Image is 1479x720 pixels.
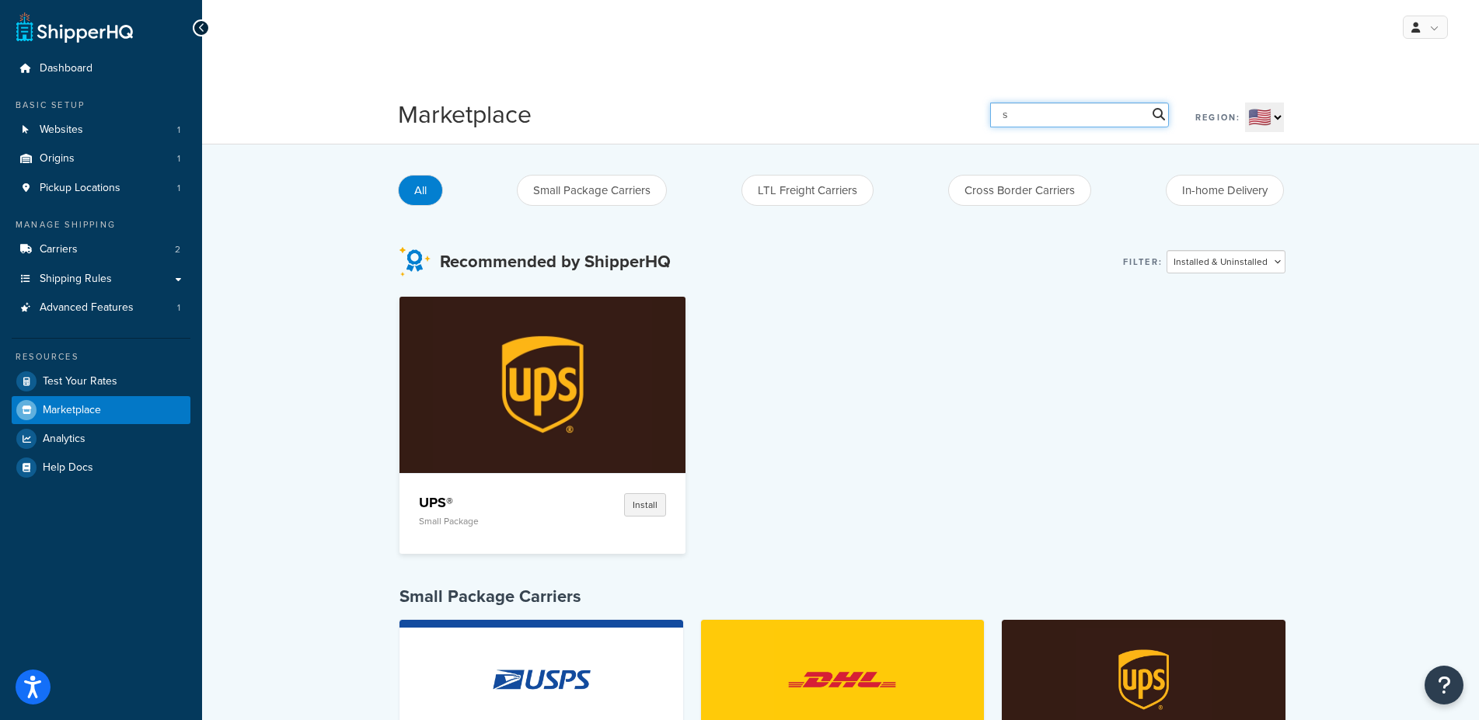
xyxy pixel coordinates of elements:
div: Basic Setup [12,99,190,112]
a: Marketplace [12,396,190,424]
span: 1 [177,301,180,315]
img: UPS® [433,297,653,472]
span: 1 [177,152,180,165]
h4: UPS® [419,493,567,512]
a: Pickup Locations1 [12,174,190,203]
li: Advanced Features [12,294,190,322]
span: 1 [177,182,180,195]
a: Carriers2 [12,235,190,264]
span: Marketplace [43,404,101,417]
span: Dashboard [40,62,92,75]
label: Region: [1195,106,1240,128]
button: Install [624,493,666,517]
span: Websites [40,123,83,137]
div: Manage Shipping [12,218,190,231]
li: Origins [12,144,190,173]
li: Websites [12,116,190,144]
span: 2 [175,243,180,256]
span: 1 [177,123,180,137]
a: Websites1 [12,116,190,144]
input: Search [990,103,1169,127]
button: LTL Freight Carriers [741,175,874,206]
a: Help Docs [12,454,190,482]
span: Analytics [43,433,85,446]
h3: Recommended by ShipperHQ [440,252,671,271]
button: Open Resource Center [1425,666,1463,704]
a: UPS®UPS®Small PackageInstall [399,297,685,554]
span: Origins [40,152,75,165]
button: Cross Border Carriers [948,175,1091,206]
a: Test Your Rates [12,367,190,395]
li: Pickup Locations [12,174,190,203]
a: Shipping Rules [12,265,190,294]
button: In-home Delivery [1166,175,1284,206]
span: Carriers [40,243,78,256]
span: Test Your Rates [43,375,117,388]
span: Pickup Locations [40,182,120,195]
button: Small Package Carriers [517,175,667,206]
h4: Small Package Carriers [399,585,1285,608]
button: All [398,175,443,206]
span: Shipping Rules [40,273,112,286]
a: Advanced Features1 [12,294,190,322]
li: Carriers [12,235,190,264]
span: Help Docs [43,461,93,475]
label: Filter: [1123,251,1163,273]
a: Analytics [12,425,190,453]
a: Dashboard [12,54,190,83]
p: Small Package [419,516,567,527]
span: Advanced Features [40,301,134,315]
h1: Marketplace [398,97,532,132]
a: Origins1 [12,144,190,173]
div: Resources [12,350,190,363]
